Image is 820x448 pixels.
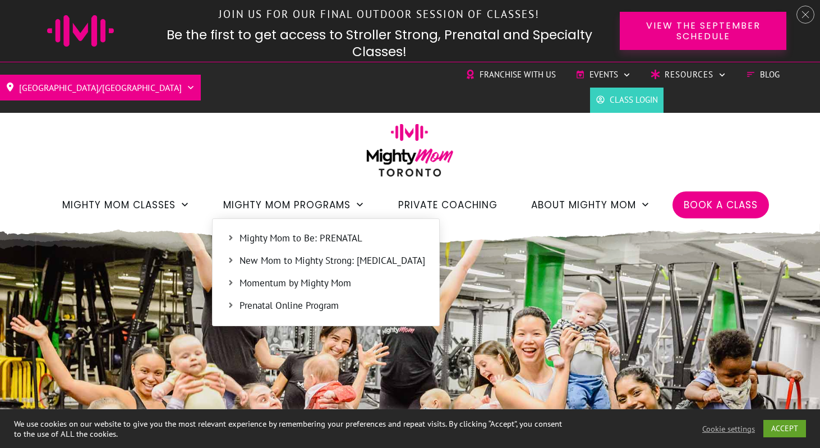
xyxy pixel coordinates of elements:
[150,27,609,61] h2: Be the first to get access to Stroller Strong, Prenatal and Specialty Classes!
[702,424,755,434] a: Cookie settings
[6,79,195,97] a: [GEOGRAPHIC_DATA]/[GEOGRAPHIC_DATA]
[223,195,351,214] span: Mighty Mom Programs
[19,79,182,97] span: [GEOGRAPHIC_DATA]/[GEOGRAPHIC_DATA]
[62,195,176,214] span: Mighty Mom Classes
[218,298,434,314] a: Prenatal Online Program
[47,15,114,47] img: mighty-mom-ico
[218,230,434,247] a: Mighty Mom to Be: PRENATAL
[610,92,658,108] span: Class Login
[575,66,631,83] a: Events
[763,420,806,437] a: ACCEPT
[239,254,425,268] span: New Mom to Mighty Strong: [MEDICAL_DATA]
[531,195,650,214] a: About Mighty Mom
[596,92,658,108] a: Class Login
[620,12,786,50] a: View the September Schedule
[239,276,425,291] span: Momentum by Mighty Mom
[361,124,459,185] img: mightymom-logo-toronto
[218,253,434,269] a: New Mom to Mighty Strong: [MEDICAL_DATA]
[651,66,726,83] a: Resources
[466,66,556,83] a: Franchise with Us
[62,195,190,214] a: Mighty Mom Classes
[665,66,713,83] span: Resources
[684,195,758,214] a: Book a Class
[150,2,608,26] p: Join us for our final outdoor session of classes!
[218,275,434,292] a: Momentum by Mighty Mom
[531,195,636,214] span: About Mighty Mom
[480,66,556,83] span: Franchise with Us
[223,195,365,214] a: Mighty Mom Programs
[398,195,497,214] a: Private Coaching
[239,231,425,246] span: Mighty Mom to Be: PRENATAL
[760,66,780,83] span: Blog
[239,299,425,313] span: Prenatal Online Program
[746,66,780,83] a: Blog
[589,66,618,83] span: Events
[14,419,568,439] div: We use cookies on our website to give you the most relevant experience by remembering your prefer...
[639,20,767,42] span: View the September Schedule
